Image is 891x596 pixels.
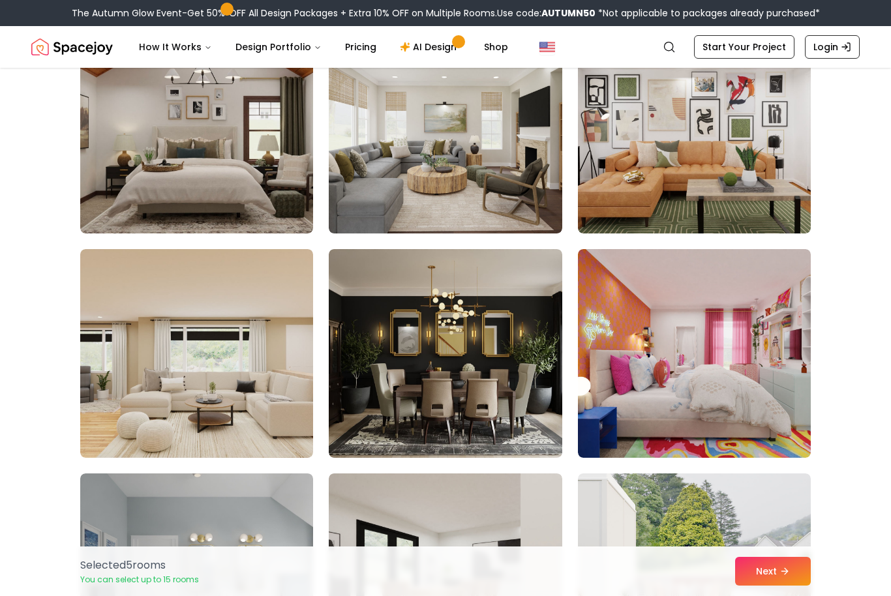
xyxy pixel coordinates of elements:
[539,39,555,55] img: United States
[128,34,222,60] button: How It Works
[694,35,794,59] a: Start Your Project
[735,557,811,586] button: Next
[80,574,199,585] p: You can select up to 15 rooms
[329,25,562,233] img: Room room-53
[80,249,313,458] img: Room room-55
[805,35,860,59] a: Login
[31,34,113,60] a: Spacejoy
[578,249,811,458] img: Room room-57
[225,34,332,60] button: Design Portfolio
[31,34,113,60] img: Spacejoy Logo
[578,25,811,233] img: Room room-54
[541,7,596,20] b: AUTUMN50
[474,34,519,60] a: Shop
[31,26,860,68] nav: Global
[80,558,199,573] p: Selected 5 room s
[335,34,387,60] a: Pricing
[596,7,820,20] span: *Not applicable to packages already purchased*
[80,25,313,233] img: Room room-52
[389,34,471,60] a: AI Design
[72,7,820,20] div: The Autumn Glow Event-Get 50% OFF All Design Packages + Extra 10% OFF on Multiple Rooms.
[329,249,562,458] img: Room room-56
[497,7,596,20] span: Use code:
[128,34,519,60] nav: Main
